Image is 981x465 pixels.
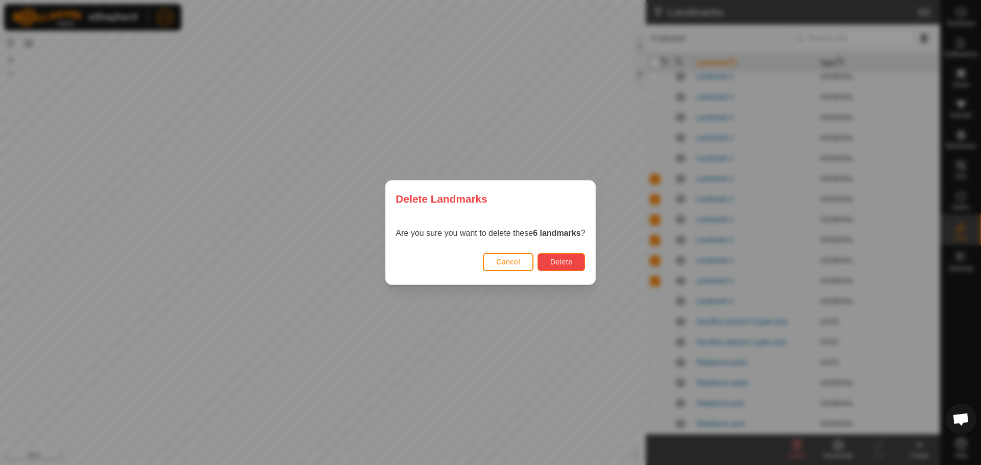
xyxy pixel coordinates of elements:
[496,258,520,266] span: Cancel
[533,229,580,237] strong: 6 landmarks
[946,404,976,434] div: Open chat
[483,253,533,271] button: Cancel
[396,229,586,237] span: Are you sure you want to delete these ?
[538,253,585,271] button: Delete
[396,191,487,207] span: Delete Landmarks
[550,258,572,266] span: Delete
